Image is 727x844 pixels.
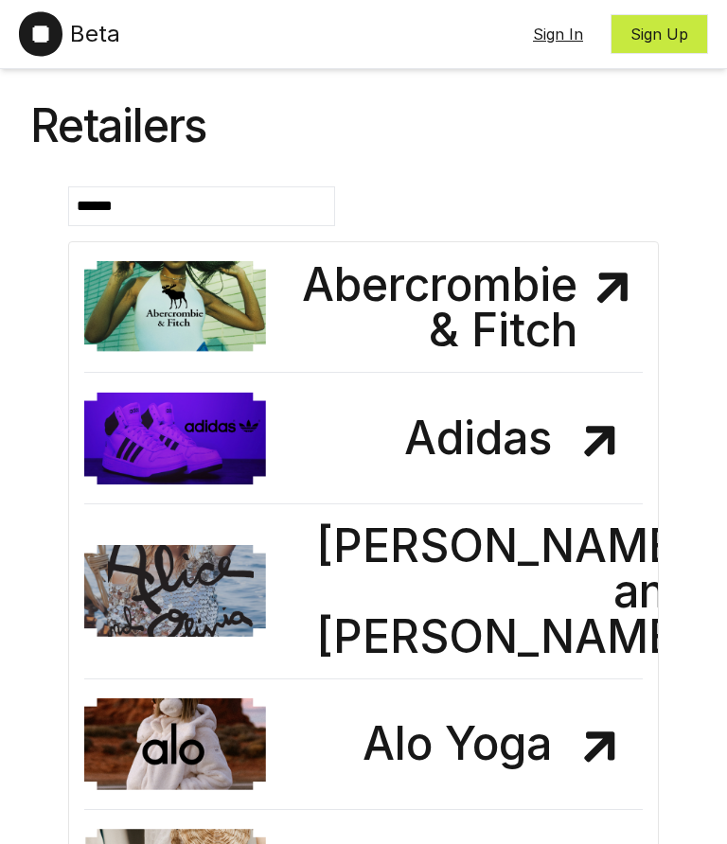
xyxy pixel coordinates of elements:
[404,415,643,461] h2: Adidas
[363,721,643,766] h2: Alo Yoga
[84,698,266,790] img: Alo Yoga
[84,257,643,357] a: Abercrombie & Fitch
[611,14,708,54] button: Sign Up
[84,261,266,353] img: Abercrombie & Fitch
[84,388,643,488] a: Adidas
[30,80,697,171] div: Retailers
[84,695,643,794] a: Alo Yoga
[84,545,266,637] img: Alice and Olivia
[19,11,62,57] img: Outset Logo
[70,19,120,49] span: Beta
[84,519,643,663] a: [PERSON_NAME] and [PERSON_NAME]
[513,14,603,54] button: Sign In
[84,392,266,484] img: Adidas
[274,262,643,353] h2: Abercrombie & Fitch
